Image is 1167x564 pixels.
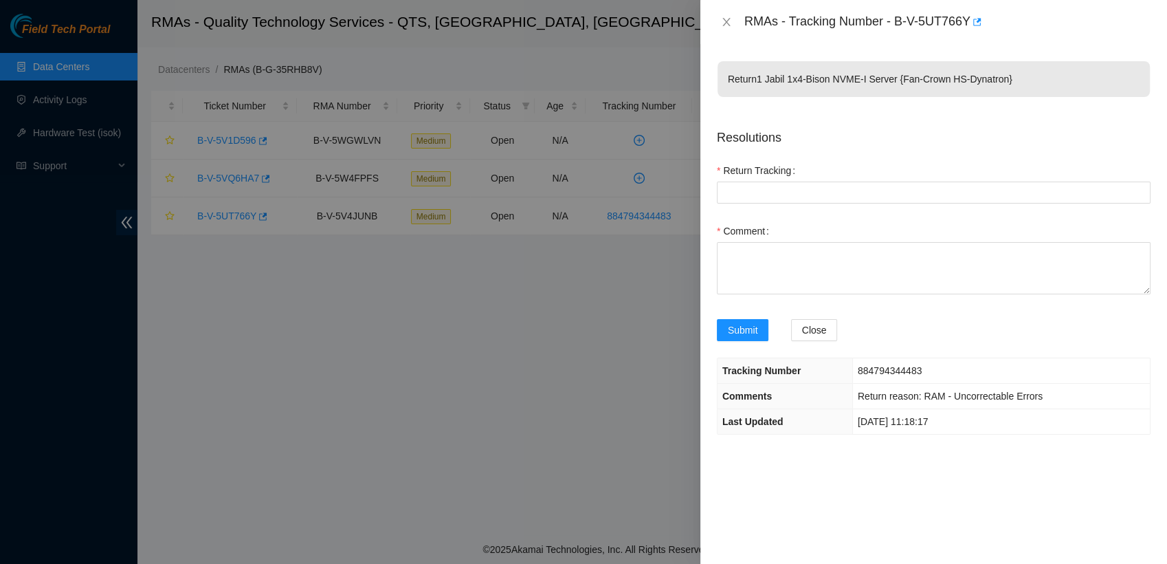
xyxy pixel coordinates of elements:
[858,416,928,427] span: [DATE] 11:18:17
[728,323,758,338] span: Submit
[722,391,772,402] span: Comments
[721,17,732,28] span: close
[858,391,1043,402] span: Return reason: RAM - Uncorrectable Errors
[718,61,1150,97] p: Return 1 Jabil 1x4-Bison NVME-I Server {Fan-Crown HS-Dynatron}
[717,160,801,182] label: Return Tracking
[717,220,775,242] label: Comment
[722,365,801,376] span: Tracking Number
[722,416,783,427] span: Last Updated
[717,182,1151,204] input: Return Tracking
[717,16,736,29] button: Close
[858,365,922,376] span: 884794344483
[717,118,1151,147] p: Resolutions
[717,242,1151,294] textarea: Comment
[717,319,769,341] button: Submit
[802,323,827,338] span: Close
[791,319,838,341] button: Close
[744,11,1151,33] div: RMAs - Tracking Number - B-V-5UT766Y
